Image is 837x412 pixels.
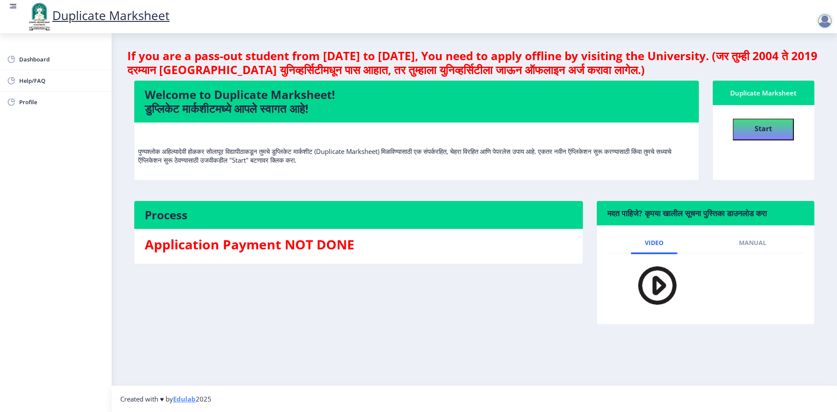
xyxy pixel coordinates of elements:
[725,232,780,253] a: Manual
[607,208,804,218] h6: मदत पाहिजे? कृपया खालील सूचना पुस्तिका डाउनलोड करा
[733,119,794,140] button: Start
[26,7,170,24] a: Duplicate Marksheet
[127,49,821,77] h4: If you are a pass-out student from [DATE] to [DATE], You need to apply offline by visiting the Un...
[631,232,677,253] a: Video
[26,2,52,31] img: logo
[138,129,695,164] p: पुण्यश्लोक अहिल्यादेवी होळकर सोलापूर विद्यापीठाकडून तुमचे डुप्लिकेट मार्कशीट (Duplicate Marksheet...
[19,97,105,107] span: Profile
[19,54,105,65] span: Dashboard
[645,239,663,246] span: Video
[173,395,196,403] a: Edulab
[723,88,804,98] div: Duplicate Marksheet
[755,124,772,133] b: Start
[145,236,572,253] h3: Application Payment NOT DONE
[19,75,105,86] span: Help/FAQ
[145,88,688,116] h4: Welcome to Duplicate Marksheet! डुप्लिकेट मार्कशीटमध्ये आपले स्वागत आहे!
[621,260,682,310] img: PLAY.png
[739,239,766,246] span: Manual
[145,208,572,222] h4: Process
[120,395,211,403] span: Created with ♥ by 2025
